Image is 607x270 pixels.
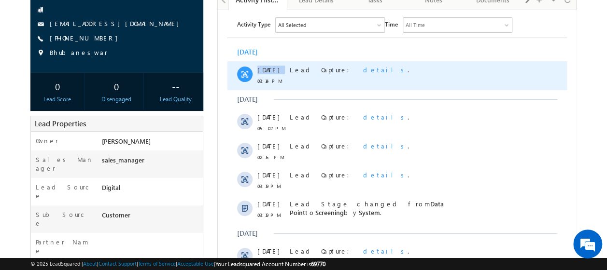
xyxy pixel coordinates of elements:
[40,201,69,209] span: 03:19 PM
[40,189,61,198] span: [DATE]
[215,260,325,268] span: Your Leadsquared Account Number is
[60,11,88,19] div: All Selected
[151,95,200,104] div: Lead Quality
[19,219,51,228] div: [DATE]
[177,260,214,267] a: Acceptable Use
[40,248,69,256] span: 02:32 PM
[138,260,176,267] a: Terms of Service
[19,38,51,46] div: [DATE]
[92,95,141,104] div: Disengaged
[98,198,126,206] span: Screening
[72,161,237,169] div: .
[58,8,167,22] div: All Selected
[99,155,202,169] div: sales_manager
[40,143,69,151] span: 02:15 PM
[188,11,207,19] div: All Time
[102,137,151,145] span: [PERSON_NAME]
[36,136,58,145] label: Owner
[36,183,93,200] label: Lead Source
[72,55,138,64] span: Lead Capture:
[131,207,175,220] em: Start Chat
[50,48,108,58] span: Bhubaneswar
[40,132,61,140] span: [DATE]
[145,103,190,111] span: details
[145,55,190,64] span: details
[72,237,138,245] span: Lead Capture:
[72,103,138,111] span: Lead Capture:
[311,260,325,268] span: 69770
[72,132,138,140] span: Lead Capture:
[35,119,86,128] span: Lead Properties
[167,7,180,22] span: Time
[92,77,141,95] div: 0
[50,19,184,27] a: [EMAIL_ADDRESS][DOMAIN_NAME]
[72,132,237,140] div: .
[36,238,93,255] label: Partner Name
[40,114,69,122] span: 05:02 PM
[99,260,137,267] a: Contact Support
[30,259,325,269] span: © 2025 LeadSquared | | | | |
[19,85,51,94] div: [DATE]
[40,161,61,169] span: [DATE]
[50,34,123,42] a: [PHONE_NUMBER]
[72,237,237,245] div: .
[145,237,190,245] span: details
[151,77,200,95] div: --
[72,103,237,111] div: .
[16,51,41,63] img: d_60004797649_company_0_60004797649
[99,183,202,196] div: Digital
[40,237,61,245] span: [DATE]
[36,210,93,228] label: Sub Source
[141,198,162,206] span: System
[50,51,162,63] div: Chat with us now
[40,103,61,111] span: [DATE]
[72,189,226,206] span: Lead Stage changed from to by .
[99,210,202,224] div: Customer
[145,132,190,140] span: details
[72,55,237,64] div: .
[40,172,69,180] span: 03:19 PM
[145,161,190,169] span: details
[33,77,82,95] div: 0
[158,5,182,28] div: Minimize live chat window
[19,7,53,22] span: Activity Type
[40,55,61,64] span: [DATE]
[72,161,138,169] span: Lead Capture:
[40,67,69,75] span: 03:14 PM
[83,260,97,267] a: About
[33,95,82,104] div: Lead Score
[72,189,226,206] span: Data Point
[36,155,93,173] label: Sales Manager
[13,89,176,199] textarea: Type your message and hit 'Enter'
